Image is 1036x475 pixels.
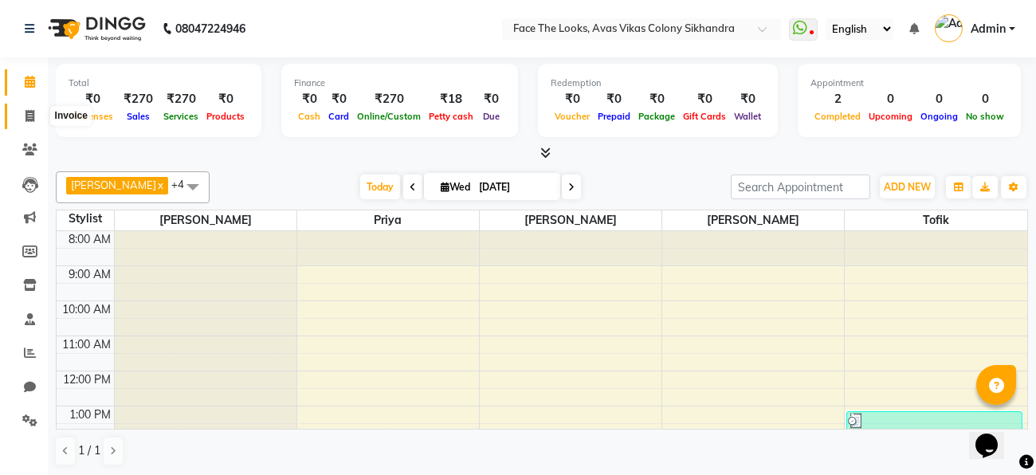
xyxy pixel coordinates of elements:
span: 1 / 1 [78,442,100,459]
div: ₹270 [159,90,202,108]
div: ₹0 [730,90,765,108]
img: Admin [935,14,963,42]
span: Tofik [845,210,1027,230]
img: logo [41,6,150,51]
span: Sales [123,111,154,122]
span: No show [962,111,1008,122]
span: Cash [294,111,324,122]
div: 11:00 AM [59,336,114,353]
span: Petty cash [425,111,477,122]
input: 2025-09-03 [474,175,554,199]
div: ₹0 [477,90,505,108]
div: Finance [294,77,505,90]
iframe: chat widget [969,411,1020,459]
span: Today [360,175,400,199]
div: ₹0 [551,90,594,108]
div: 9:00 AM [65,266,114,283]
a: x [156,179,163,191]
div: Priyanka, TK01, 01:10 PM-02:10 PM, SHAMPOO+BLOW DRY (Waist.L) (₹399) [847,412,1022,445]
div: Stylist [57,210,114,227]
span: Due [479,111,504,122]
span: Priya [297,210,479,230]
span: Upcoming [865,111,916,122]
b: 08047224946 [175,6,245,51]
span: Card [324,111,353,122]
div: 12:00 PM [60,371,114,388]
span: [PERSON_NAME] [115,210,296,230]
div: ₹0 [202,90,249,108]
span: [PERSON_NAME] [662,210,844,230]
span: [PERSON_NAME] [71,179,156,191]
div: 0 [865,90,916,108]
span: ADD NEW [884,181,931,193]
span: [PERSON_NAME] [480,210,661,230]
span: Prepaid [594,111,634,122]
span: Admin [971,21,1006,37]
div: ₹0 [679,90,730,108]
div: ₹0 [69,90,117,108]
div: ₹18 [425,90,477,108]
span: Ongoing [916,111,962,122]
div: Appointment [810,77,1008,90]
div: 0 [916,90,962,108]
span: Online/Custom [353,111,425,122]
span: Services [159,111,202,122]
div: ₹0 [294,90,324,108]
span: Wallet [730,111,765,122]
span: Completed [810,111,865,122]
div: Invoice [51,107,92,126]
div: Redemption [551,77,765,90]
span: Package [634,111,679,122]
div: Total [69,77,249,90]
span: Gift Cards [679,111,730,122]
div: ₹270 [353,90,425,108]
div: 0 [962,90,1008,108]
button: ADD NEW [880,176,935,198]
input: Search Appointment [731,175,870,199]
div: ₹0 [324,90,353,108]
span: Products [202,111,249,122]
div: 2 [810,90,865,108]
span: Wed [437,181,474,193]
div: ₹0 [594,90,634,108]
div: 1:00 PM [66,406,114,423]
div: ₹270 [117,90,159,108]
div: ₹0 [634,90,679,108]
div: 10:00 AM [59,301,114,318]
div: 8:00 AM [65,231,114,248]
span: Voucher [551,111,594,122]
span: +4 [171,178,196,190]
